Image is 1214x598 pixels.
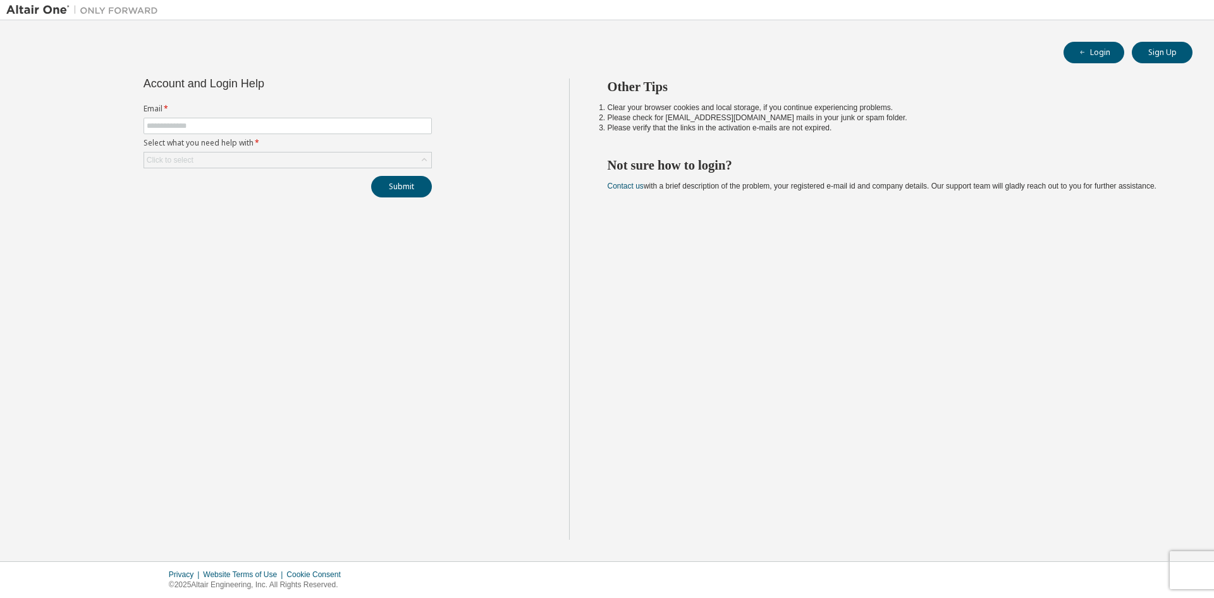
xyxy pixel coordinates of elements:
[147,155,193,165] div: Click to select
[144,138,432,148] label: Select what you need help with
[1132,42,1193,63] button: Sign Up
[203,570,286,580] div: Website Terms of Use
[144,153,431,168] div: Click to select
[608,78,1170,95] h2: Other Tips
[371,176,432,197] button: Submit
[608,157,1170,173] h2: Not sure how to login?
[608,123,1170,133] li: Please verify that the links in the activation e-mails are not expired.
[169,580,348,590] p: © 2025 Altair Engineering, Inc. All Rights Reserved.
[169,570,203,580] div: Privacy
[144,104,432,114] label: Email
[144,78,374,89] div: Account and Login Help
[608,182,1156,190] span: with a brief description of the problem, your registered e-mail id and company details. Our suppo...
[1064,42,1124,63] button: Login
[6,4,164,16] img: Altair One
[286,570,348,580] div: Cookie Consent
[608,103,1170,113] li: Clear your browser cookies and local storage, if you continue experiencing problems.
[608,113,1170,123] li: Please check for [EMAIL_ADDRESS][DOMAIN_NAME] mails in your junk or spam folder.
[608,182,644,190] a: Contact us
